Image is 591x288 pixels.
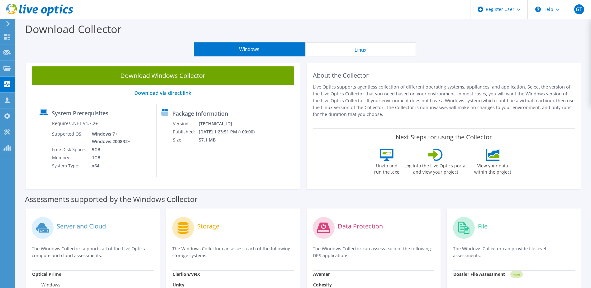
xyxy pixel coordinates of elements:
[52,162,87,170] td: System Type:
[313,84,575,118] p: Live Optics supports agentless collection of different operating systems, appliances, and applica...
[32,66,294,85] a: Download Windows Collector
[198,128,263,136] td: [DATE] 1:23:51 PM (+00:00)
[52,154,87,162] td: Memory:
[172,245,294,259] p: The Windows Collector can assess each of the following storage systems.
[513,273,520,276] tspan: NEW!
[197,223,219,229] label: Storage
[57,223,106,229] label: Server and Cloud
[478,223,488,229] label: File
[173,128,198,136] td: Published:
[372,161,401,175] label: Unzip and run the .exe
[173,282,184,288] strong: Unity
[173,271,200,277] strong: Clariion/VNX
[313,271,330,277] strong: Avamar
[32,282,60,288] label: Windows
[338,223,383,229] label: Data Protection
[396,133,492,141] label: Next Steps for using the Collector
[52,120,98,127] label: Requires .NET V4.7.2+
[453,245,575,259] p: The Windows Collector can provide file level assessments.
[453,271,505,277] strong: Dossier File Assessment
[87,146,131,154] td: 5GB
[25,22,122,36] label: Download Collector
[87,130,131,146] td: Windows 7+ Windows 2008R2+
[313,72,575,79] h2: About the Collector
[404,161,467,175] label: Log into the Live Optics portal and view your project
[173,120,198,128] td: Version:
[198,120,263,128] td: [TECHNICAL_ID]
[87,162,131,170] td: x64
[134,89,191,96] a: Download via direct link
[32,271,61,277] strong: Optical Prime
[574,4,584,14] span: GT
[313,245,435,259] p: The Windows Collector can assess each of the following DPS applications.
[470,161,515,175] label: View your data within the project
[305,42,416,56] button: Linux
[535,7,541,12] svg: \n
[52,110,108,116] label: System Prerequisites
[52,146,87,154] td: Free Disk Space:
[32,245,154,259] p: The Windows Collector supports all of the Live Optics compute and cloud assessments.
[87,154,131,162] td: 1GB
[25,196,198,202] label: Assessments supported by the Windows Collector
[52,130,87,146] td: Supported OS:
[173,136,198,144] td: Size:
[194,42,305,56] button: Windows
[172,110,228,117] label: Package Information
[198,136,263,144] td: 57.1 MB
[313,282,332,288] strong: Cohesity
